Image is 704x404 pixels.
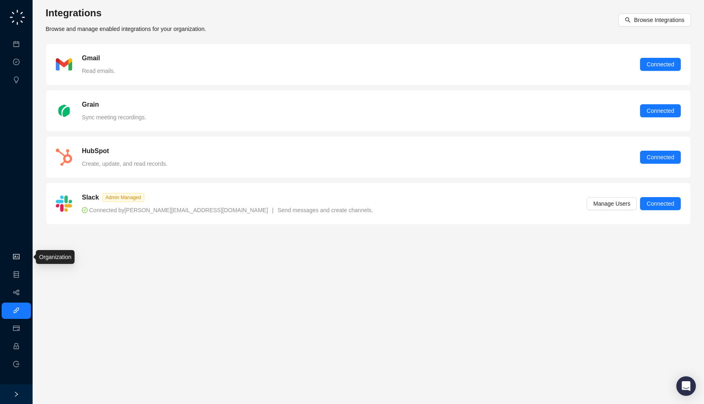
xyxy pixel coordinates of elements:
[82,146,109,156] h5: HubSpot
[277,207,373,213] span: Send messages and create channels.
[647,106,674,115] span: Connected
[82,160,167,167] span: Create, update, and read records.
[56,195,72,212] img: slack-Cn3INd-T.png
[46,7,206,20] h3: Integrations
[46,26,206,32] span: Browse and manage enabled integrations for your organization.
[13,361,20,367] span: logout
[56,103,72,119] img: grain-rgTwWAhv.png
[640,151,681,164] button: Connected
[587,197,637,210] button: Manage Users
[82,207,268,213] span: Connected by [PERSON_NAME][EMAIL_ADDRESS][DOMAIN_NAME]
[82,100,99,110] h5: Grain
[634,15,684,24] span: Browse Integrations
[676,376,696,396] div: Open Intercom Messenger
[56,149,72,166] img: hubspot-DkpyWjJb.png
[82,207,88,213] span: check-circle
[640,58,681,71] button: Connected
[102,193,144,202] span: Admin Managed
[640,104,681,117] button: Connected
[647,199,674,208] span: Connected
[625,17,631,23] span: search
[618,13,691,26] button: Browse Integrations
[56,58,72,70] img: gmail-BGivzU6t.png
[8,8,26,26] img: logo-small-C4UdH2pc.png
[272,207,274,213] span: |
[647,153,674,162] span: Connected
[82,114,146,121] span: Sync meeting recordings.
[593,199,630,208] span: Manage Users
[82,53,100,63] h5: Gmail
[82,68,115,74] span: Read emails.
[13,391,19,397] span: right
[647,60,674,69] span: Connected
[82,193,99,202] h5: Slack
[640,197,681,210] button: Connected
